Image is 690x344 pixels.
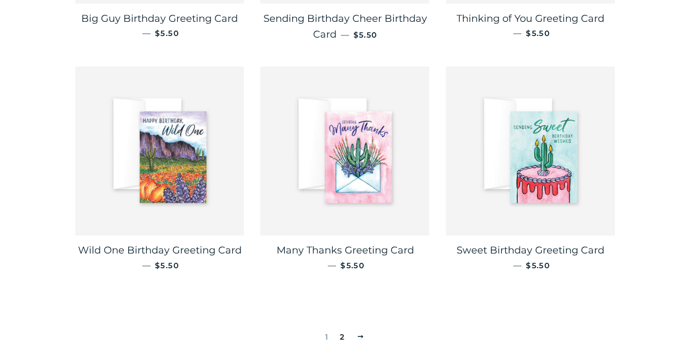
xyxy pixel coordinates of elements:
a: Wild One Birthday Greeting Card — $5.50 [75,236,244,279]
span: $5.50 [526,28,550,38]
span: Big Guy Birthday Greeting Card [81,13,238,25]
span: Sweet Birthday Greeting Card [457,244,604,256]
span: — [142,260,151,270]
span: — [513,260,521,270]
span: Thinking of You Greeting Card [457,13,604,25]
span: — [142,28,151,38]
span: — [513,28,521,38]
a: Sweet Birthday Greeting Card — $5.50 [446,236,615,279]
a: Big Guy Birthday Greeting Card — $5.50 [75,4,244,47]
span: Many Thanks Greeting Card [276,244,413,256]
span: $5.50 [353,30,377,40]
span: — [340,29,349,40]
span: — [328,260,336,270]
a: Many Thanks Greeting Card — $5.50 [260,236,429,279]
span: $5.50 [340,261,364,270]
img: Many Thanks Greeting Card [260,67,429,236]
img: Sweet Birthday Greeting Card [446,67,615,236]
span: $5.50 [155,28,179,38]
span: $5.50 [155,261,179,270]
span: Sending Birthday Cheer Birthday Card [263,13,427,41]
span: Wild One Birthday Greeting Card [77,244,241,256]
a: Sending Birthday Cheer Birthday Card — $5.50 [260,4,429,50]
span: $5.50 [526,261,550,270]
img: Wild One Birthday Greeting Card [75,67,244,236]
a: Thinking of You Greeting Card — $5.50 [446,4,615,47]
